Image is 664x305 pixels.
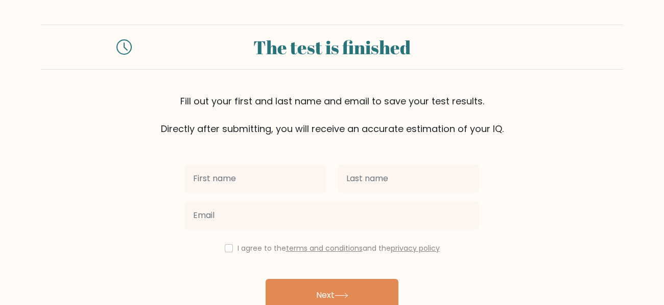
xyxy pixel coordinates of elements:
label: I agree to the and the [238,243,440,253]
div: The test is finished [144,33,520,61]
a: terms and conditions [286,243,363,253]
input: Last name [338,164,479,193]
input: First name [185,164,326,193]
input: Email [185,201,479,230]
a: privacy policy [391,243,440,253]
div: Fill out your first and last name and email to save your test results. Directly after submitting,... [41,94,623,136]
